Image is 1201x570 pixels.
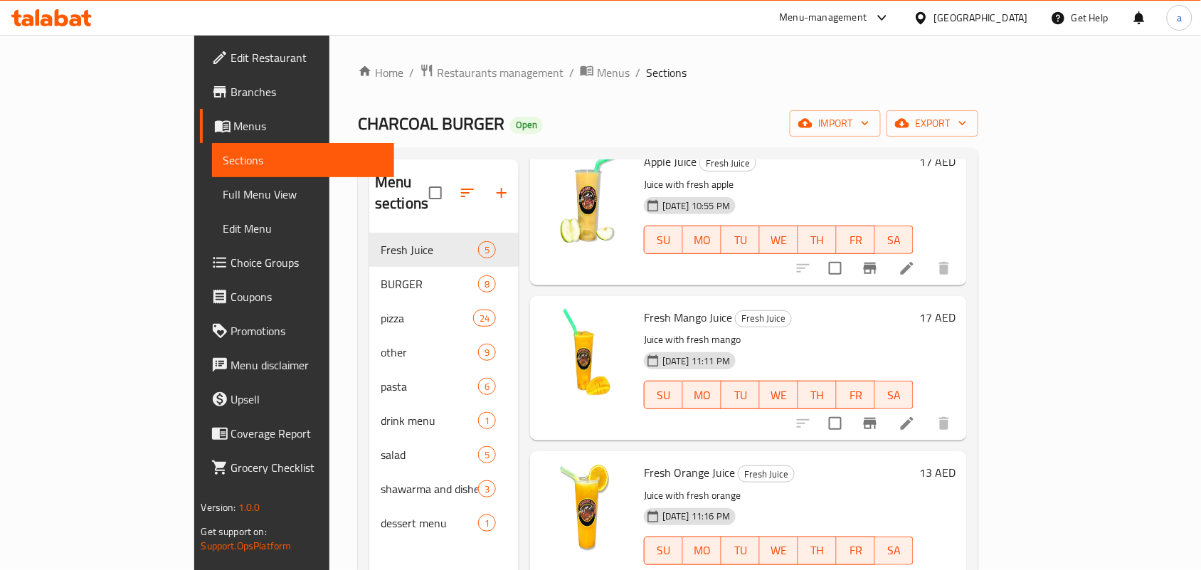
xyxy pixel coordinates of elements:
[739,466,794,482] span: Fresh Juice
[699,154,756,171] div: Fresh Juice
[358,107,504,139] span: CHARCOAL BURGER
[541,307,633,399] img: Fresh Mango Juice
[689,385,716,406] span: MO
[200,450,395,485] a: Grocery Checklist
[689,540,716,561] span: MO
[381,310,473,327] span: pizza
[780,9,867,26] div: Menu-management
[650,540,677,561] span: SU
[231,322,383,339] span: Promotions
[683,537,721,565] button: MO
[369,227,519,546] nav: Menu sections
[919,307,956,327] h6: 17 AED
[635,64,640,81] li: /
[735,310,792,327] div: Fresh Juice
[369,472,519,506] div: shawarma and dishes3
[234,117,383,134] span: Menus
[474,312,495,325] span: 24
[760,537,798,565] button: WE
[201,522,267,541] span: Get support on:
[200,314,395,348] a: Promotions
[479,517,495,530] span: 1
[760,381,798,409] button: WE
[381,480,478,497] span: shawarma and dishes
[510,119,543,131] span: Open
[727,540,754,561] span: TU
[644,226,683,254] button: SU
[644,537,683,565] button: SU
[820,408,850,438] span: Select to update
[381,514,478,532] span: dessert menu
[760,226,798,254] button: WE
[200,246,395,280] a: Choice Groups
[597,64,630,81] span: Menus
[200,75,395,109] a: Branches
[238,498,260,517] span: 1.0.0
[899,415,916,432] a: Edit menu item
[650,385,677,406] span: SU
[200,416,395,450] a: Coverage Report
[510,117,543,134] div: Open
[375,171,429,214] h2: Menu sections
[200,280,395,314] a: Coupons
[700,155,756,171] span: Fresh Juice
[644,151,697,172] span: Apple Juice
[212,177,395,211] a: Full Menu View
[231,425,383,442] span: Coverage Report
[646,64,687,81] span: Sections
[381,378,478,395] span: pasta
[478,480,496,497] div: items
[683,226,721,254] button: MO
[231,288,383,305] span: Coupons
[881,540,908,561] span: SA
[919,463,956,482] h6: 13 AED
[369,438,519,472] div: salad5
[875,381,914,409] button: SA
[479,448,495,462] span: 5
[381,412,478,429] span: drink menu
[485,176,519,210] button: Add section
[644,331,914,349] p: Juice with fresh mango
[200,348,395,382] a: Menu disclaimer
[881,230,908,250] span: SA
[934,10,1028,26] div: [GEOGRAPHIC_DATA]
[369,335,519,369] div: other9
[657,199,736,213] span: [DATE] 10:55 PM
[644,176,914,194] p: Juice with fresh apple
[853,406,887,440] button: Branch-specific-item
[919,152,956,171] h6: 17 AED
[842,385,869,406] span: FR
[927,406,961,440] button: delete
[409,64,414,81] li: /
[798,381,837,409] button: TH
[381,275,478,292] span: BURGER
[200,109,395,143] a: Menus
[644,307,732,328] span: Fresh Mango Juice
[1177,10,1182,26] span: a
[479,346,495,359] span: 9
[727,230,754,250] span: TU
[766,540,793,561] span: WE
[644,462,735,483] span: Fresh Orange Juice
[369,233,519,267] div: Fresh Juice5
[369,403,519,438] div: drink menu1
[736,310,791,327] span: Fresh Juice
[842,540,869,561] span: FR
[721,381,760,409] button: TU
[875,226,914,254] button: SA
[721,226,760,254] button: TU
[231,83,383,100] span: Branches
[223,186,383,203] span: Full Menu View
[790,110,881,137] button: import
[881,385,908,406] span: SA
[798,226,837,254] button: TH
[837,537,875,565] button: FR
[381,241,478,258] span: Fresh Juice
[479,278,495,291] span: 8
[479,380,495,394] span: 6
[657,354,736,368] span: [DATE] 11:11 PM
[223,220,383,237] span: Edit Menu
